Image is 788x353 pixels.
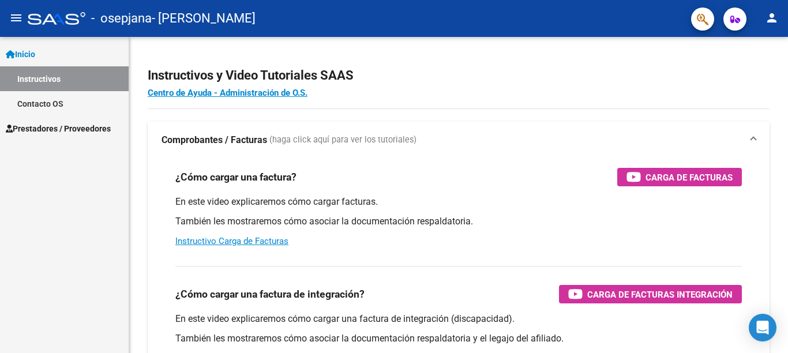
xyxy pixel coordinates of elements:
[91,6,152,31] span: - osepjana
[175,215,742,228] p: También les mostraremos cómo asociar la documentación respaldatoria.
[175,196,742,208] p: En este video explicaremos cómo cargar facturas.
[175,286,365,302] h3: ¿Cómo cargar una factura de integración?
[175,332,742,345] p: También les mostraremos cómo asociar la documentación respaldatoria y el legajo del afiliado.
[617,168,742,186] button: Carga de Facturas
[749,314,776,341] div: Open Intercom Messenger
[152,6,256,31] span: - [PERSON_NAME]
[148,88,307,98] a: Centro de Ayuda - Administración de O.S.
[175,313,742,325] p: En este video explicaremos cómo cargar una factura de integración (discapacidad).
[175,169,297,185] h3: ¿Cómo cargar una factura?
[6,122,111,135] span: Prestadores / Proveedores
[765,11,779,25] mat-icon: person
[9,11,23,25] mat-icon: menu
[148,65,770,87] h2: Instructivos y Video Tutoriales SAAS
[148,122,770,159] mat-expansion-panel-header: Comprobantes / Facturas (haga click aquí para ver los tutoriales)
[559,285,742,303] button: Carga de Facturas Integración
[6,48,35,61] span: Inicio
[175,236,288,246] a: Instructivo Carga de Facturas
[587,287,733,302] span: Carga de Facturas Integración
[162,134,267,147] strong: Comprobantes / Facturas
[269,134,416,147] span: (haga click aquí para ver los tutoriales)
[646,170,733,185] span: Carga de Facturas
